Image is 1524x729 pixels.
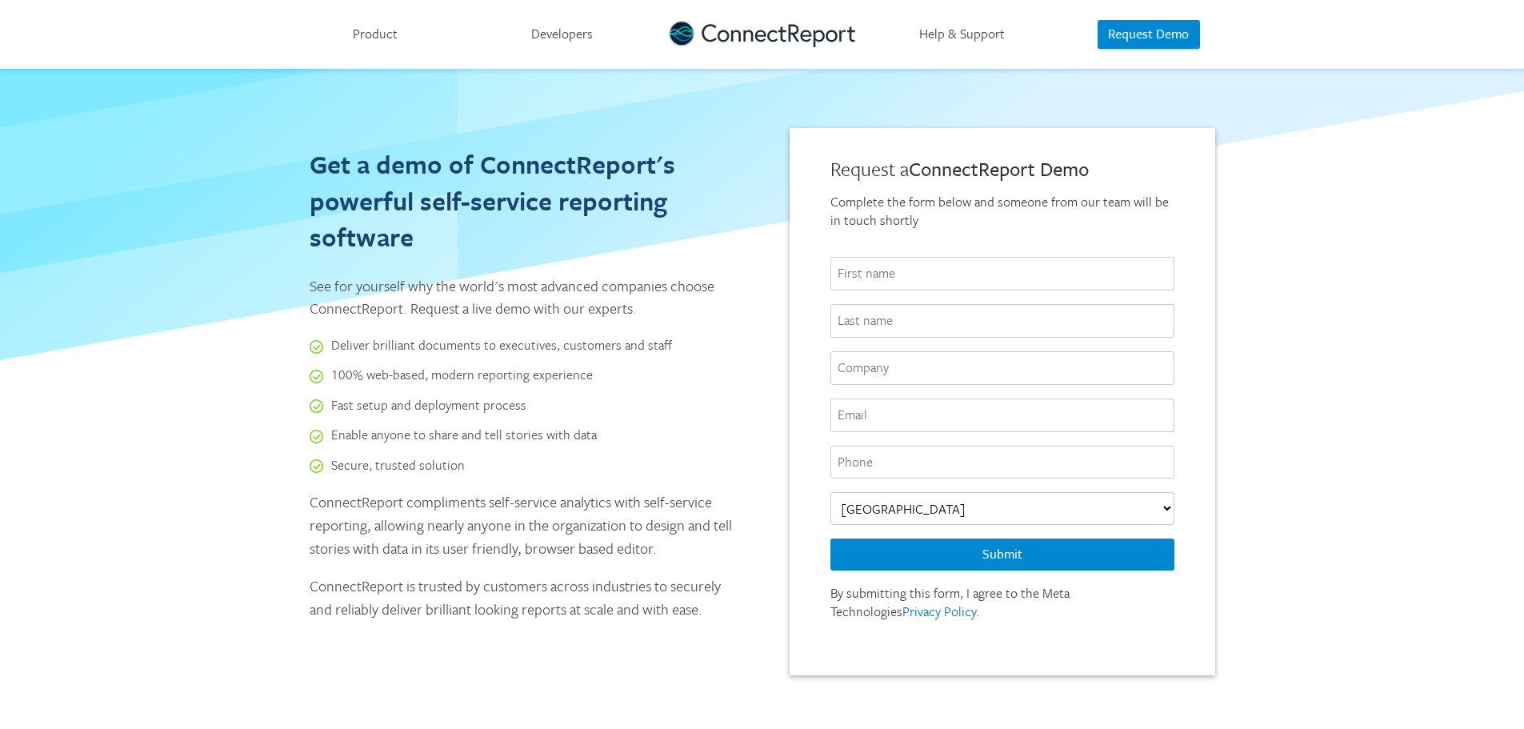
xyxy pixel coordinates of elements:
[830,155,1174,182] div: Request a
[830,257,1174,290] input: First name
[310,146,735,256] h1: Get a demo of ConnectReport's powerful self-service reporting software
[310,365,735,386] li: 100% web-based, modern reporting experience
[830,193,1174,230] div: Complete the form below and someone from our team will be in touch shortly
[830,539,1174,571] button: Submit
[310,274,735,320] p: See for yourself why the world's most advanced companies choose ConnectReport. Request a live dem...
[902,602,976,621] a: Privacy Policy
[310,425,735,446] li: Enable anyone to share and tell stories with data
[310,575,735,620] p: ConnectReport is trusted by customers across industries to securely and reliably deliver brillian...
[830,446,1174,479] input: Phone
[830,304,1174,338] input: Last name
[909,154,1089,182] span: ConnectReport Demo
[310,335,735,356] li: Deliver brilliant documents to executives, customers and staff
[310,455,735,476] li: Secure, trusted solution
[830,257,1174,621] form: request-demo
[830,584,1174,621] div: By submitting this form, I agree to the Meta Technologies .
[830,351,1174,385] input: Company
[310,395,735,416] li: Fast setup and deployment process
[1098,20,1200,50] button: Request Demo
[830,399,1174,432] input: Email
[310,491,735,559] p: ConnectReport compliments self-service analytics with self-service reporting, allowing nearly any...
